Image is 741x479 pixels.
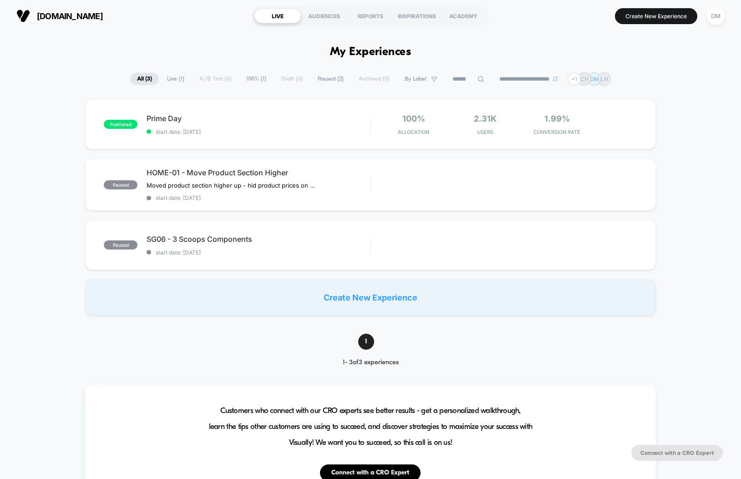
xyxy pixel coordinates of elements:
span: start date: [DATE] [147,249,370,256]
div: ACADEMY [440,9,487,23]
span: CONVERSION RATE [523,129,591,135]
span: 1.99% [544,114,570,123]
span: Moved product section higher up - hid product prices on cards [147,182,315,189]
p: DM [590,76,599,82]
span: All ( 3 ) [130,73,159,85]
span: By Label [405,76,426,82]
span: SG06 - 3 Scoops Components [147,234,370,244]
div: 1 - 3 of 3 experiences [327,359,415,367]
span: 1 [358,334,374,350]
div: + 1 [568,72,581,86]
h1: My Experiences [330,46,411,59]
p: LH [601,76,608,82]
span: Allocation [398,129,429,135]
span: Customers who connect with our CRO experts see better results - get a personalized walkthrough, l... [209,403,533,451]
span: Paused ( 2 ) [311,73,350,85]
span: paused [104,180,137,189]
div: LIVE [254,9,301,23]
button: Connect with a CRO Expert [631,445,723,461]
div: INSPIRATIONS [394,9,440,23]
div: DM [707,7,725,25]
button: [DOMAIN_NAME] [14,9,106,23]
span: Prime Day [147,114,370,123]
span: 2.31k [474,114,497,123]
div: AUDIENCES [301,9,347,23]
button: Create New Experience [615,8,697,24]
span: paused [104,240,137,250]
span: start date: [DATE] [147,128,370,135]
div: REPORTS [347,9,394,23]
span: 100% [402,114,425,123]
span: 100% ( 1 ) [239,73,273,85]
img: end [553,76,558,82]
span: [DOMAIN_NAME] [37,11,103,21]
p: CH [580,76,589,82]
span: start date: [DATE] [147,194,370,201]
button: DM [704,7,727,25]
span: Users [452,129,519,135]
div: Create New Experience [85,279,656,316]
span: HOME-01 - Move Product Section Higher [147,168,370,177]
span: Live ( 1 ) [160,73,191,85]
img: Visually logo [16,9,30,23]
span: published [104,120,137,129]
